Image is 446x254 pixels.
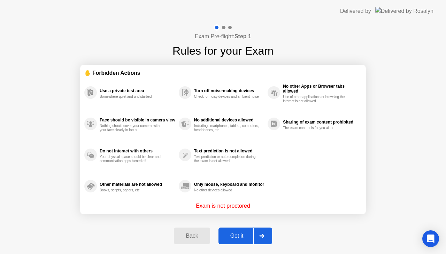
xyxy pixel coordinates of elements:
[194,155,260,163] div: Text prediction or auto-completion during the exam is not allowed
[340,7,371,15] div: Delivered by
[194,149,264,153] div: Text prediction is not allowed
[100,155,166,163] div: Your physical space should be clear and communication apps turned off
[221,233,253,239] div: Got it
[194,182,264,187] div: Only mouse, keyboard and monitor
[174,228,210,244] button: Back
[218,228,272,244] button: Got it
[283,120,358,125] div: Sharing of exam content prohibited
[100,118,175,122] div: Face should be visible in camera view
[194,118,264,122] div: No additional devices allowed
[196,202,250,210] p: Exam is not proctored
[283,126,349,130] div: The exam content is for you alone
[100,149,175,153] div: Do not interact with others
[172,42,274,59] h1: Rules for your Exam
[422,230,439,247] div: Open Intercom Messenger
[194,95,260,99] div: Check for noisy devices and ambient noise
[100,188,166,192] div: Books, scripts, papers, etc
[100,182,175,187] div: Other materials are not allowed
[375,7,433,15] img: Delivered by Rosalyn
[176,233,208,239] div: Back
[234,33,251,39] b: Step 1
[100,95,166,99] div: Somewhere quiet and undisturbed
[84,69,362,77] div: ✋ Forbidden Actions
[194,124,260,132] div: Including smartphones, tablets, computers, headphones, etc.
[100,88,175,93] div: Use a private test area
[100,124,166,132] div: Nothing should cover your camera, with your face clearly in focus
[283,95,349,103] div: Use of other applications or browsing the internet is not allowed
[194,188,260,192] div: No other devices allowed
[195,32,251,41] h4: Exam Pre-flight:
[283,84,358,94] div: No other Apps or Browser tabs allowed
[194,88,264,93] div: Turn off noise-making devices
